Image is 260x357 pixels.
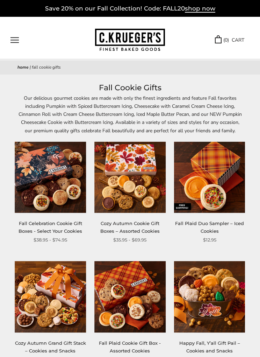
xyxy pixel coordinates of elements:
[95,29,165,51] img: C.KRUEGER'S
[113,236,146,244] span: $35.95 - $69.95
[94,261,166,333] img: Fall Plaid Cookie Gift Box - Assorted Cookies
[94,142,166,213] img: Cozy Autumn Cookie Gift Boxes – Assorted Cookies
[32,64,61,70] span: Fall Cookie Gifts
[10,37,19,43] button: Open navigation
[175,220,244,233] a: Fall Plaid Duo Sampler – Iced Cookies
[15,142,86,213] img: Fall Celebration Cookie Gift Boxes - Select Your Cookies
[19,95,242,134] span: Our delicious gourmet cookies are made with only the finest ingredients and feature Fall favorite...
[34,236,67,244] span: $38.95 - $74.95
[15,340,86,353] a: Cozy Autumn Grand Gift Stack – Cookies and Snacks
[174,261,245,333] img: Happy Fall, Y’all Gift Pail – Cookies and Snacks
[17,64,29,70] a: Home
[185,5,215,13] span: shop now
[15,261,86,333] img: Cozy Autumn Grand Gift Stack – Cookies and Snacks
[17,82,243,94] h1: Fall Cookie Gifts
[215,36,244,44] a: (0) CART
[99,340,161,353] a: Fall Plaid Cookie Gift Box - Assorted Cookies
[17,64,243,71] nav: breadcrumbs
[174,142,245,213] img: Fall Plaid Duo Sampler – Iced Cookies
[100,220,160,233] a: Cozy Autumn Cookie Gift Boxes – Assorted Cookies
[203,236,216,244] span: $12.95
[45,5,215,13] a: Save 20% on our Fall Collection! Code: FALL20shop now
[179,340,240,353] a: Happy Fall, Y’all Gift Pail – Cookies and Snacks
[19,220,82,233] a: Fall Celebration Cookie Gift Boxes - Select Your Cookies
[30,64,31,70] span: |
